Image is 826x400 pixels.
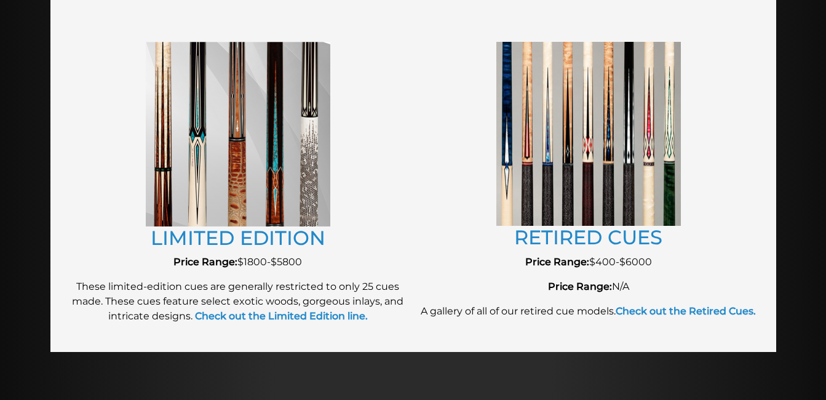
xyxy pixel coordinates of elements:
[514,225,662,249] a: RETIRED CUES
[151,226,325,250] a: LIMITED EDITION
[69,255,407,270] p: $1800-$5800
[548,281,612,292] strong: Price Range:
[419,255,758,270] p: $400-$6000
[69,279,407,324] p: These limited-edition cues are generally restricted to only 25 cues made. These cues feature sele...
[419,279,758,294] p: N/A
[419,304,758,319] p: A gallery of all of our retired cue models.
[195,310,368,322] strong: Check out the Limited Edition line.
[616,305,756,317] a: Check out the Retired Cues.
[193,310,368,322] a: Check out the Limited Edition line.
[173,256,237,268] strong: Price Range:
[525,256,589,268] strong: Price Range:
